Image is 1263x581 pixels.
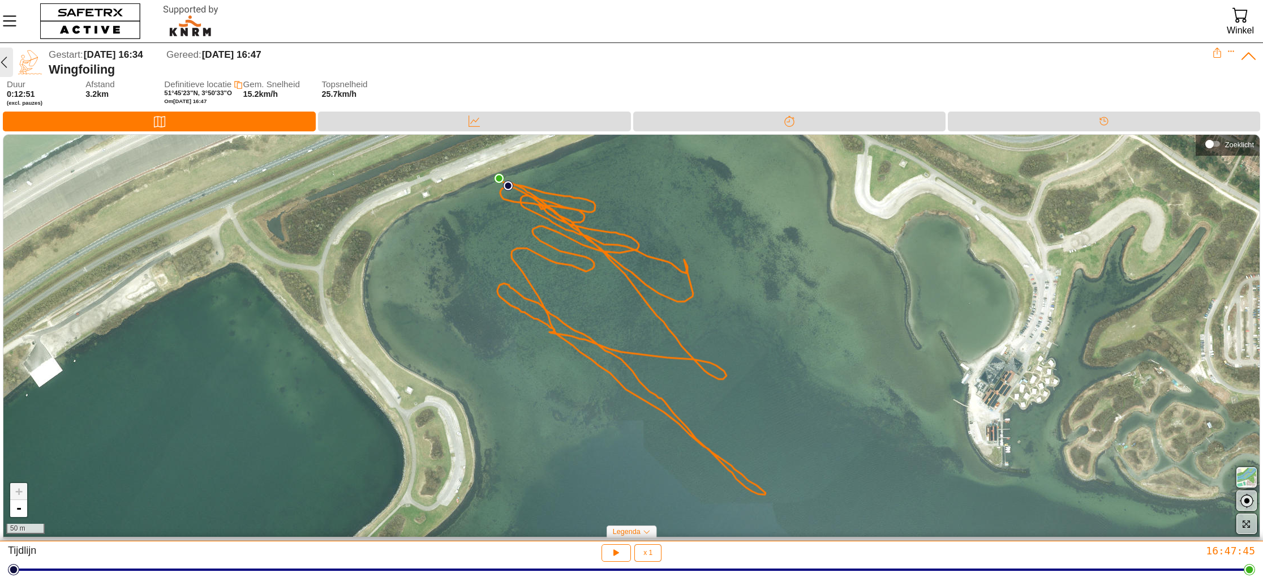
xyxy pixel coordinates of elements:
[318,112,630,131] div: Data
[166,49,201,60] span: Gereed:
[948,112,1260,131] div: Tijdlijn
[243,80,315,89] span: Gem. Snelheid
[49,62,1212,77] div: Wingfoiling
[164,79,231,89] span: Definitieve locatie
[7,80,79,89] span: Duur
[164,89,232,96] span: 51°45'23"N, 3°50'33"O
[85,89,109,99] span: 3.2km
[243,89,278,99] span: 15.2km/h
[322,80,394,89] span: Topsnelheid
[7,100,79,106] span: (excl. pauzes)
[1225,140,1254,149] div: Zoeklicht
[643,549,652,556] span: x 1
[322,89,357,99] span: 25.7km/h
[84,49,143,60] span: [DATE] 16:34
[633,112,946,131] div: Splitsen
[1227,48,1235,55] button: Expand
[503,181,513,191] img: PathStart.svg
[7,89,35,99] span: 0:12:51
[844,544,1255,557] div: 16:47:45
[164,98,207,104] span: Om [DATE] 16:47
[150,3,231,40] img: RescueLogo.svg
[1227,23,1254,38] div: Winkel
[85,80,158,89] span: Afstand
[8,544,419,562] div: Tijdlijn
[634,544,661,562] button: x 1
[613,528,641,536] span: Legenda
[49,49,83,60] span: Gestart:
[17,49,43,75] img: WINGFOILING.svg
[1201,135,1254,152] div: Zoeklicht
[6,524,45,534] div: 50 m
[10,500,27,517] a: Zoom out
[3,112,316,131] div: Kaart
[494,173,504,183] img: PathEnd.svg
[202,49,261,60] span: [DATE] 16:47
[10,483,27,500] a: Zoom in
